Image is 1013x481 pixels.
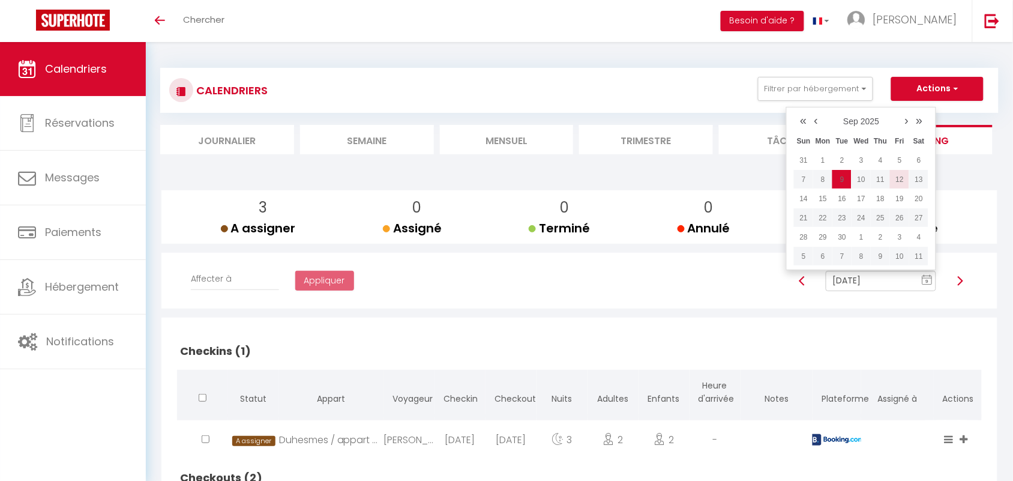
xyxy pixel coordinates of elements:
[909,189,928,208] td: Sep 20, 2025
[383,370,434,417] th: Voyageur
[852,170,871,189] td: Sep 10, 2025
[871,132,890,151] th: Thu
[891,77,984,101] button: Actions
[832,132,852,151] th: Tue
[434,370,485,417] th: Checkin
[537,370,588,417] th: Nuits
[813,132,832,151] th: Mon
[232,436,275,446] span: A assigner
[873,12,957,27] span: [PERSON_NAME]
[871,228,890,247] td: Oct 02, 2025
[813,151,832,170] td: Sep 01, 2025
[861,116,879,126] a: 2025
[843,116,858,126] a: Sep
[796,111,810,129] a: «
[721,11,804,31] button: Besoin d'aide ?
[890,132,909,151] th: Fri
[690,370,741,417] th: Heure d'arrivée
[392,196,442,219] p: 0
[794,228,813,247] td: Sep 28, 2025
[832,170,852,189] td: Sep 09, 2025
[901,111,913,129] a: ›
[639,420,690,459] div: 2
[811,111,822,129] a: ‹
[909,151,928,170] td: Sep 06, 2025
[485,420,537,459] div: [DATE]
[955,276,965,286] img: arrow-right3.svg
[832,228,852,247] td: Sep 30, 2025
[10,5,46,41] button: Ouvrir le widget de chat LiveChat
[240,393,266,405] span: Statut
[813,208,832,228] td: Sep 22, 2025
[183,13,224,26] span: Chercher
[832,151,852,170] td: Sep 02, 2025
[871,247,890,266] td: Oct 09, 2025
[852,189,871,208] td: Sep 17, 2025
[852,208,871,228] td: Sep 24, 2025
[440,125,574,154] li: Mensuel
[485,370,537,417] th: Checkout
[45,225,101,240] span: Paiements
[832,189,852,208] td: Sep 16, 2025
[826,271,936,291] input: Select Date
[934,370,982,417] th: Actions
[279,420,383,459] div: Duhesmes / appart cosy Montmartre
[45,170,100,185] span: Messages
[813,228,832,247] td: Sep 29, 2025
[383,220,442,237] span: Assigné
[847,11,865,29] img: ...
[890,189,909,208] td: Sep 19, 2025
[794,247,813,266] td: Oct 05, 2025
[36,10,110,31] img: Super Booking
[798,276,807,286] img: arrow-left3.svg
[852,132,871,151] th: Wed
[871,189,890,208] td: Sep 18, 2025
[45,61,107,76] span: Calendriers
[434,420,485,459] div: [DATE]
[909,208,928,228] td: Sep 27, 2025
[794,151,813,170] td: Aug 31, 2025
[810,434,864,446] img: booking2.png
[160,125,294,154] li: Journalier
[871,170,890,189] td: Sep 11, 2025
[300,125,434,154] li: Semaine
[230,196,296,219] p: 3
[538,196,590,219] p: 0
[537,420,588,459] div: 3
[890,228,909,247] td: Oct 03, 2025
[687,196,730,219] p: 0
[813,370,861,417] th: Plateforme
[926,279,929,284] text: 9
[909,170,928,189] td: Sep 13, 2025
[832,208,852,228] td: Sep 23, 2025
[639,370,690,417] th: Enfants
[890,170,909,189] td: Sep 12, 2025
[45,115,115,130] span: Réservations
[794,132,813,151] th: Sun
[890,151,909,170] td: Sep 05, 2025
[909,228,928,247] td: Oct 04, 2025
[813,189,832,208] td: Sep 15, 2025
[871,151,890,170] td: Sep 04, 2025
[758,77,873,101] button: Filtrer par hébergement
[985,13,1000,28] img: logout
[383,420,434,459] div: [PERSON_NAME]
[177,333,982,370] h2: Checkins (1)
[909,247,928,266] td: Oct 11, 2025
[852,151,871,170] td: Sep 03, 2025
[588,420,639,459] div: 2
[890,208,909,228] td: Sep 26, 2025
[861,370,934,417] th: Assigné à
[529,220,590,237] span: Terminé
[852,228,871,247] td: Oct 01, 2025
[871,208,890,228] td: Sep 25, 2025
[813,247,832,266] td: Oct 06, 2025
[852,247,871,266] td: Oct 08, 2025
[741,370,813,417] th: Notes
[909,132,928,151] th: Sat
[890,247,909,266] td: Oct 10, 2025
[678,220,730,237] span: Annulé
[813,170,832,189] td: Sep 08, 2025
[295,271,354,291] button: Appliquer
[588,370,639,417] th: Adultes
